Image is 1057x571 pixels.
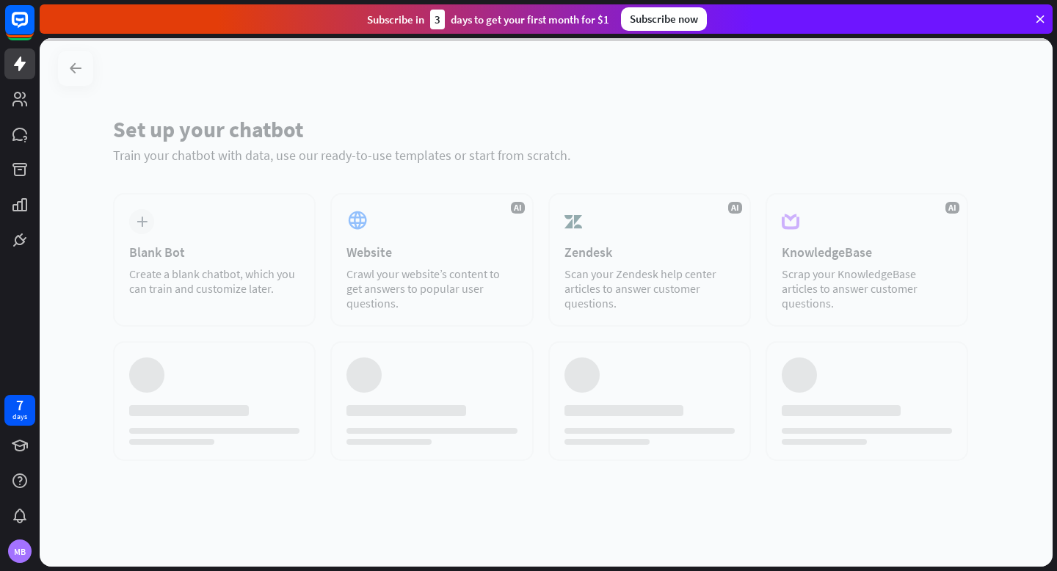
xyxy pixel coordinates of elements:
[367,10,609,29] div: Subscribe in days to get your first month for $1
[4,395,35,426] a: 7 days
[12,412,27,422] div: days
[8,539,32,563] div: MB
[430,10,445,29] div: 3
[621,7,707,31] div: Subscribe now
[16,399,23,412] div: 7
